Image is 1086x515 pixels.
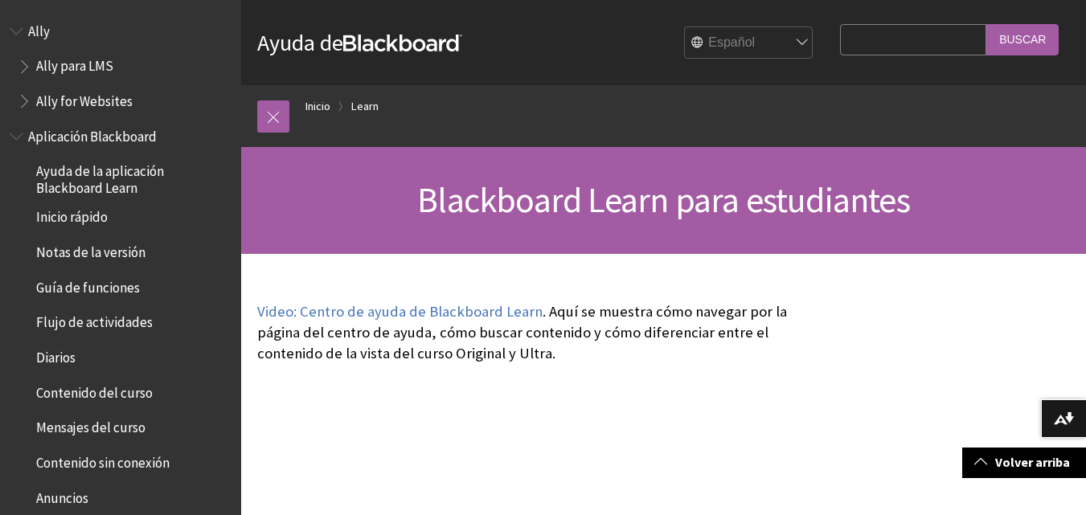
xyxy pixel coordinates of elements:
[986,24,1059,55] input: Buscar
[28,123,157,145] span: Aplicación Blackboard
[36,88,133,109] span: Ally for Websites
[36,449,170,471] span: Contenido sin conexión
[36,484,88,506] span: Anuncios
[36,415,145,436] span: Mensajes del curso
[36,309,153,331] span: Flujo de actividades
[257,302,543,321] a: Video: Centro de ayuda de Blackboard Learn
[305,96,330,116] a: Inicio
[36,239,145,260] span: Notas de la versión
[343,35,462,51] strong: Blackboard
[10,18,232,115] nav: Book outline for Anthology Ally Help
[351,96,379,116] a: Learn
[36,53,113,75] span: Ally para LMS
[685,27,813,59] select: Site Language Selector
[417,178,910,222] span: Blackboard Learn para estudiantes
[36,379,153,401] span: Contenido del curso
[257,28,462,57] a: Ayuda deBlackboard
[36,274,140,296] span: Guía de funciones
[36,158,230,196] span: Ayuda de la aplicación Blackboard Learn
[36,344,76,366] span: Diarios
[36,204,108,226] span: Inicio rápido
[257,301,832,365] p: . Aquí se muestra cómo navegar por la página del centro de ayuda, cómo buscar contenido y cómo di...
[962,448,1086,477] a: Volver arriba
[28,18,50,39] span: Ally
